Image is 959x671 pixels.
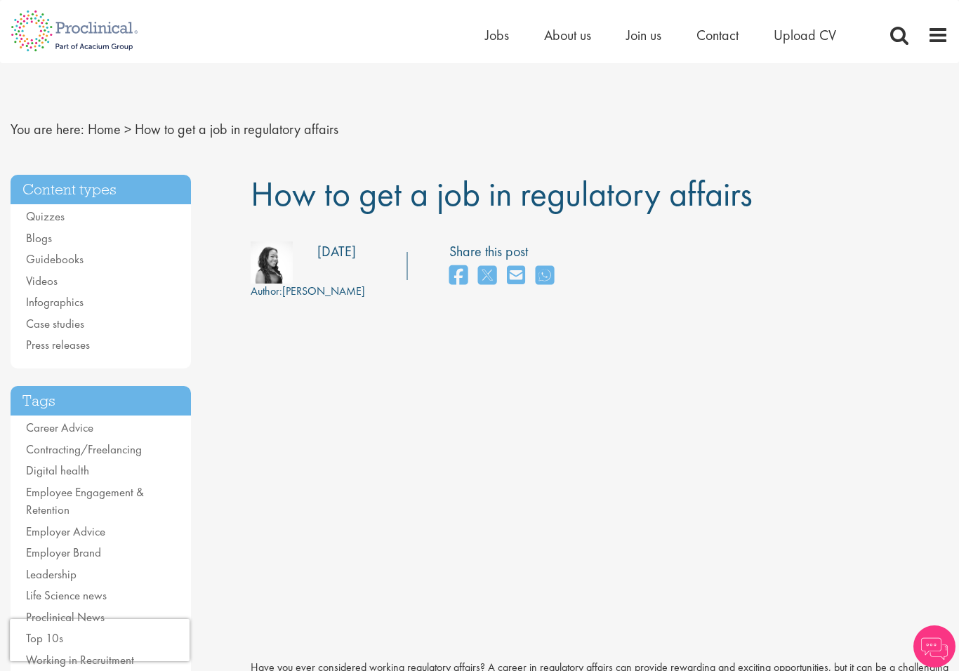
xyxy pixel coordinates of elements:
[124,120,131,138] span: >
[11,386,191,416] h3: Tags
[913,625,955,667] img: Chatbot
[485,26,509,44] a: Jobs
[26,337,90,352] a: Press releases
[251,284,365,300] div: [PERSON_NAME]
[251,241,293,284] img: 383e1147-3b0e-4ab7-6ae9-08d7f17c413d
[26,208,65,224] a: Quizzes
[478,261,496,291] a: share on twitter
[26,294,84,310] a: Infographics
[26,566,77,582] a: Leadership
[26,609,105,625] a: Proclinical News
[88,120,121,138] a: breadcrumb link
[449,261,468,291] a: share on facebook
[135,120,338,138] span: How to get a job in regulatory affairs
[26,484,144,518] a: Employee Engagement & Retention
[317,241,356,262] div: [DATE]
[774,26,836,44] a: Upload CV
[26,251,84,267] a: Guidebooks
[26,545,101,560] a: Employer Brand
[626,26,661,44] a: Join us
[26,230,52,246] a: Blogs
[26,652,134,667] a: Working in Recruitment
[11,120,84,138] span: You are here:
[26,316,84,331] a: Case studies
[536,261,554,291] a: share on whats app
[26,273,58,288] a: Videos
[251,284,282,298] span: Author:
[10,619,190,661] iframe: reCAPTCHA
[449,241,561,262] label: Share this post
[696,26,739,44] a: Contact
[26,420,93,435] a: Career Advice
[251,171,753,216] span: How to get a job in regulatory affairs
[544,26,591,44] a: About us
[26,587,107,603] a: Life Science news
[507,261,525,291] a: share on email
[26,463,89,478] a: Digital health
[26,441,142,457] a: Contracting/Freelancing
[11,175,191,205] h3: Content types
[251,339,812,648] iframe: How to get a job in regulatory affairs
[26,524,105,539] a: Employer Advice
